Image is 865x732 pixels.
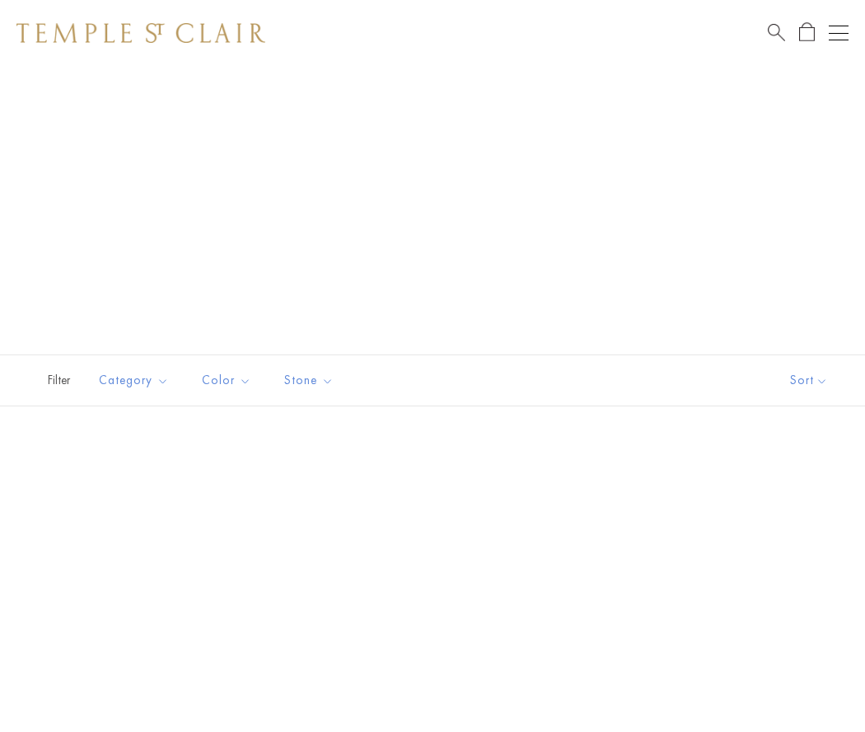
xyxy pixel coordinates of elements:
[194,370,264,391] span: Color
[753,355,865,406] button: Show sort by
[86,362,181,399] button: Category
[16,23,265,43] img: Temple St. Clair
[189,362,264,399] button: Color
[91,370,181,391] span: Category
[276,370,346,391] span: Stone
[799,22,815,43] a: Open Shopping Bag
[768,22,785,43] a: Search
[829,23,849,43] button: Open navigation
[272,362,346,399] button: Stone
